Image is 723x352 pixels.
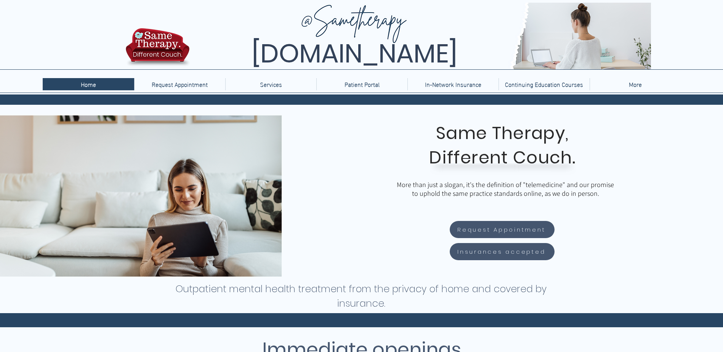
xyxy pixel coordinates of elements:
[457,247,545,256] span: Insurances accepted
[123,27,192,72] img: TBH.US
[191,3,651,69] img: Same Therapy, Different Couch. TelebehavioralHealth.US
[134,78,225,90] a: Request Appointment
[316,78,407,90] a: Patient Portal
[625,78,646,90] p: More
[450,243,555,260] a: Insurances accepted
[77,78,100,90] p: Home
[256,78,286,90] p: Services
[421,78,485,90] p: In-Network Insurance
[407,78,499,90] a: In-Network Insurance
[395,180,616,198] p: More than just a slogan, it's the definition of "telemedicine" and our promise to uphold the same...
[429,146,576,170] span: Different Couch.
[499,78,590,90] a: Continuing Education Courses
[43,78,134,90] a: Home
[175,282,547,311] h1: Outpatient mental health treatment from the privacy of home and covered by insurance.
[225,78,316,90] div: Services
[457,225,545,234] span: Request Appointment
[501,78,587,90] p: Continuing Education Courses
[43,78,681,90] nav: Site
[148,78,212,90] p: Request Appointment
[252,35,457,72] span: [DOMAIN_NAME]
[436,121,569,145] span: Same Therapy,
[450,221,555,238] a: Request Appointment
[341,78,383,90] p: Patient Portal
